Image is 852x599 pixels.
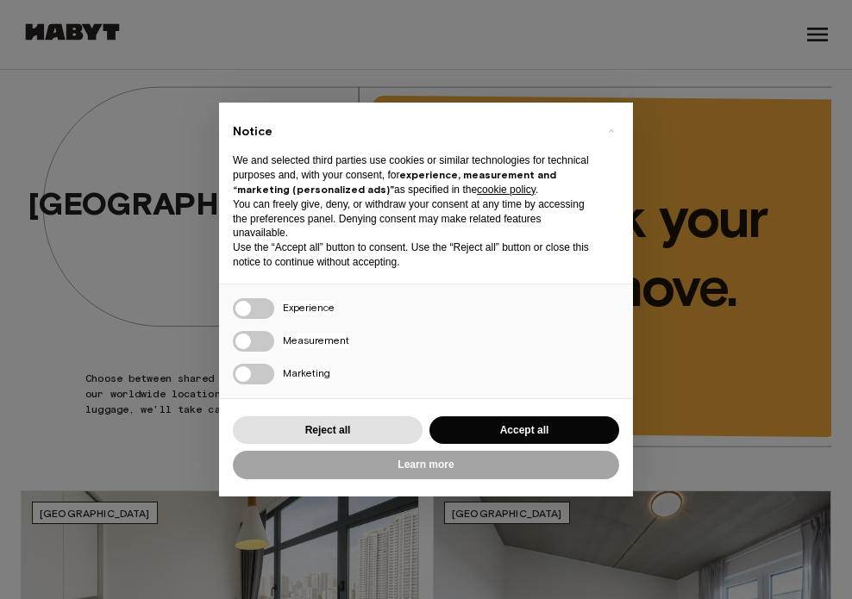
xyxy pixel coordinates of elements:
[233,416,423,445] button: Reject all
[233,240,592,270] p: Use the “Accept all” button to consent. Use the “Reject all” button or close this notice to conti...
[233,168,556,196] strong: experience, measurement and “marketing (personalized ads)”
[283,366,330,381] span: Marketing
[477,184,536,196] a: cookie policy
[283,334,349,348] span: Measurement
[429,416,619,445] button: Accept all
[233,123,592,140] h2: Notice
[608,120,614,140] span: ×
[233,451,619,479] button: Learn more
[233,153,592,197] p: We and selected third parties use cookies or similar technologies for technical purposes and, wit...
[283,301,335,315] span: Experience
[597,116,624,144] button: Close this notice
[233,197,592,240] p: You can freely give, deny, or withdraw your consent at any time by accessing the preferences pane...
